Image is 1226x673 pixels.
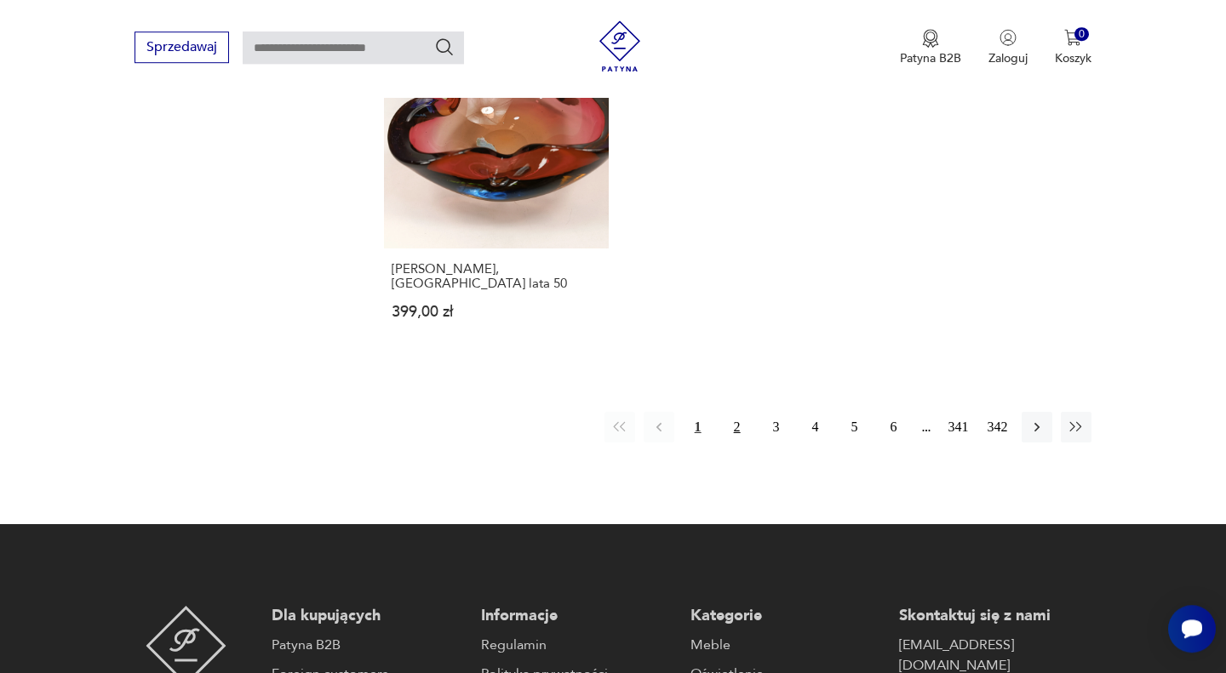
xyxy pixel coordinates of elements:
img: Ikonka użytkownika [1000,29,1017,46]
p: Skontaktuj się z nami [899,606,1091,626]
p: Dla kupujących [272,606,464,626]
button: 341 [943,412,974,442]
p: Informacje [481,606,673,626]
button: 2 [722,412,753,442]
button: 6 [879,412,909,442]
button: 3 [761,412,792,442]
button: 4 [800,412,831,442]
button: Patyna B2B [900,29,961,66]
button: Szukaj [434,37,455,57]
a: Patyna B2B [272,635,464,655]
div: 0 [1074,27,1089,42]
p: Kategorie [690,606,883,626]
img: Patyna - sklep z meblami i dekoracjami vintage [594,20,645,71]
button: 0Koszyk [1055,29,1091,66]
a: Patera Murano, Włochy lata 50[PERSON_NAME], [GEOGRAPHIC_DATA] lata 50399,00 zł [384,25,608,352]
p: Patyna B2B [900,50,961,66]
p: Koszyk [1055,50,1091,66]
h3: [PERSON_NAME], [GEOGRAPHIC_DATA] lata 50 [392,262,600,291]
img: Ikona koszyka [1064,29,1081,46]
button: 342 [983,412,1013,442]
a: Ikona medaluPatyna B2B [900,29,961,66]
p: Zaloguj [988,50,1028,66]
button: 1 [683,412,713,442]
img: Ikona medalu [922,29,939,48]
a: Regulamin [481,635,673,655]
iframe: Smartsupp widget button [1168,605,1216,653]
button: 5 [839,412,870,442]
a: Meble [690,635,883,655]
a: Sprzedawaj [135,43,229,54]
button: Sprzedawaj [135,31,229,63]
button: Zaloguj [988,29,1028,66]
p: 399,00 zł [392,305,600,319]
